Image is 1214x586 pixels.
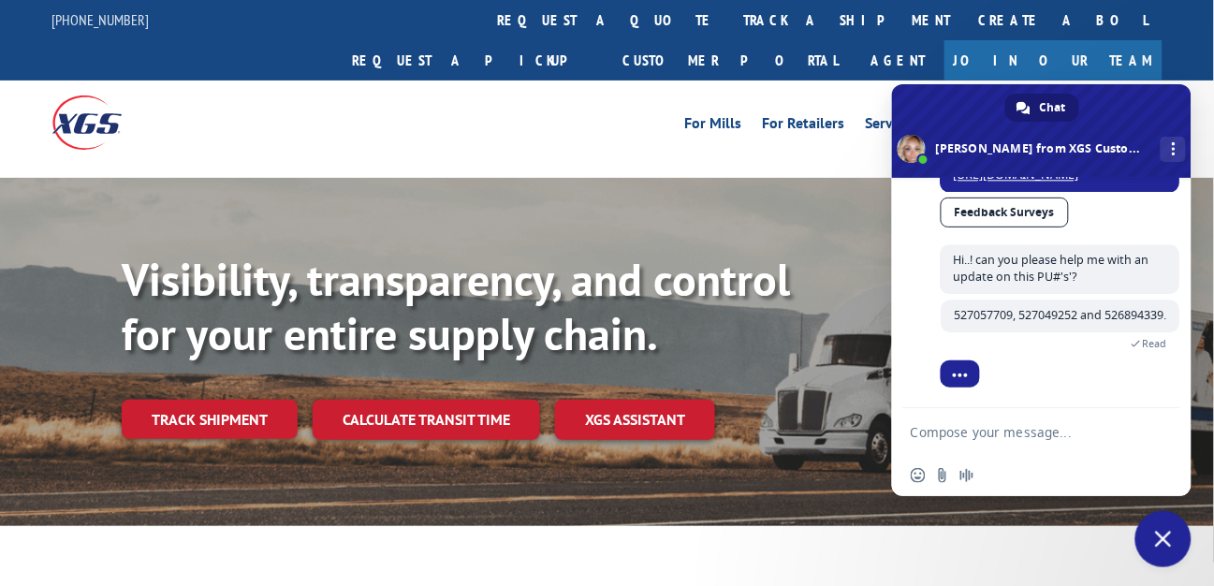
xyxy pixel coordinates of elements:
[555,400,715,440] a: XGS ASSISTANT
[944,40,1163,81] a: Join Our Team
[763,116,845,137] a: For Retailers
[52,10,150,29] a: [PHONE_NUMBER]
[955,307,1167,323] span: 527057709, 527049252 and 526894339.
[122,250,790,362] b: Visibility, transparency, and control for your entire supply chain.
[935,468,950,483] span: Send a file
[911,468,926,483] span: Insert an emoji
[313,400,540,440] a: Calculate transit time
[339,40,609,81] a: Request a pickup
[941,198,1069,227] a: Feedback Surveys
[954,252,1149,285] span: Hi..! can you please help me with an update on this PU#'s'?
[1005,94,1079,122] a: Chat
[853,40,944,81] a: Agent
[1143,337,1167,350] span: Read
[1040,94,1066,122] span: Chat
[866,116,918,137] a: Services
[959,468,974,483] span: Audio message
[609,40,853,81] a: Customer Portal
[911,408,1135,455] textarea: Compose your message...
[1135,511,1192,567] a: Close chat
[122,400,298,439] a: Track shipment
[685,116,742,137] a: For Mills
